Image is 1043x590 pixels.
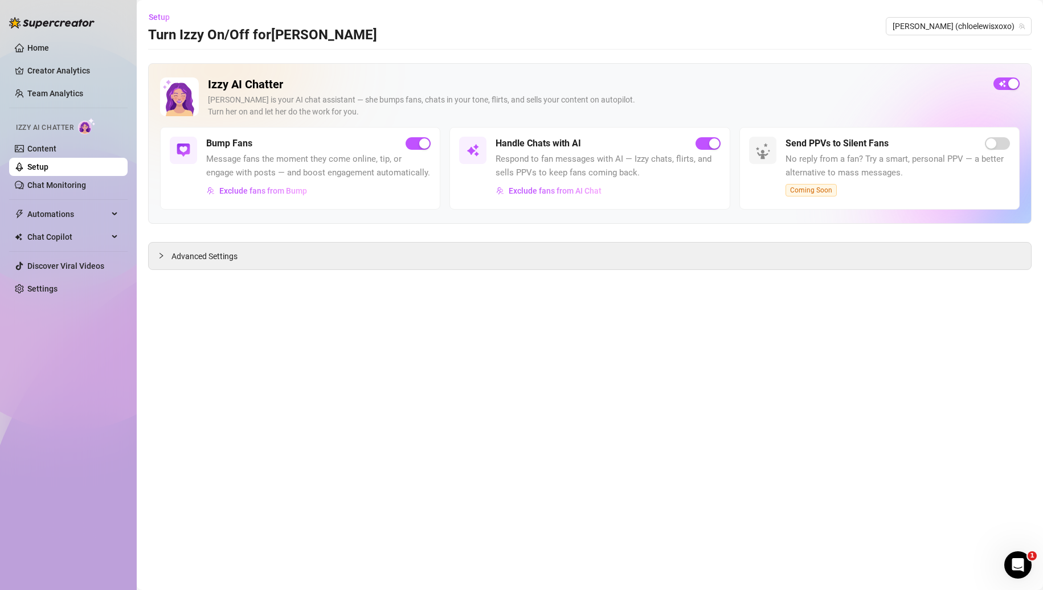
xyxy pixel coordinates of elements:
a: Setup [27,162,48,171]
img: AI Chatter [78,118,96,134]
div: collapsed [158,249,171,262]
a: Content [27,144,56,153]
span: thunderbolt [15,210,24,219]
a: Settings [27,284,58,293]
img: svg%3e [207,187,215,195]
button: Exclude fans from AI Chat [496,182,602,200]
h5: Handle Chats with AI [496,137,581,150]
img: silent-fans-ppv-o-N6Mmdf.svg [755,143,774,161]
div: [PERSON_NAME] is your AI chat assistant — she bumps fans, chats in your tone, flirts, and sells y... [208,94,984,118]
a: Team Analytics [27,89,83,98]
span: Automations [27,205,108,223]
a: Home [27,43,49,52]
img: Izzy AI Chatter [160,77,199,116]
h2: Izzy AI Chatter [208,77,984,92]
a: Chat Monitoring [27,181,86,190]
a: Discover Viral Videos [27,261,104,271]
span: Izzy AI Chatter [16,122,73,133]
img: logo-BBDzfeDw.svg [9,17,95,28]
span: Chat Copilot [27,228,108,246]
img: svg%3e [466,144,480,157]
h5: Send PPVs to Silent Fans [786,137,889,150]
span: Chloe (chloelewisxoxo) [893,18,1025,35]
span: Respond to fan messages with AI — Izzy chats, flirts, and sells PPVs to keep fans coming back. [496,153,720,179]
span: Exclude fans from AI Chat [509,186,602,195]
span: Coming Soon [786,184,837,196]
span: Message fans the moment they come online, tip, or engage with posts — and boost engagement automa... [206,153,431,179]
span: Advanced Settings [171,250,238,263]
iframe: Intercom live chat [1004,551,1032,579]
span: collapsed [158,252,165,259]
img: Chat Copilot [15,233,22,241]
img: svg%3e [177,144,190,157]
span: Setup [149,13,170,22]
span: No reply from a fan? Try a smart, personal PPV — a better alternative to mass messages. [786,153,1010,179]
a: Creator Analytics [27,62,118,80]
button: Setup [148,8,179,26]
img: svg%3e [496,187,504,195]
h5: Bump Fans [206,137,252,150]
span: Exclude fans from Bump [219,186,307,195]
button: Exclude fans from Bump [206,182,308,200]
span: 1 [1028,551,1037,560]
span: team [1019,23,1025,30]
h3: Turn Izzy On/Off for [PERSON_NAME] [148,26,377,44]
